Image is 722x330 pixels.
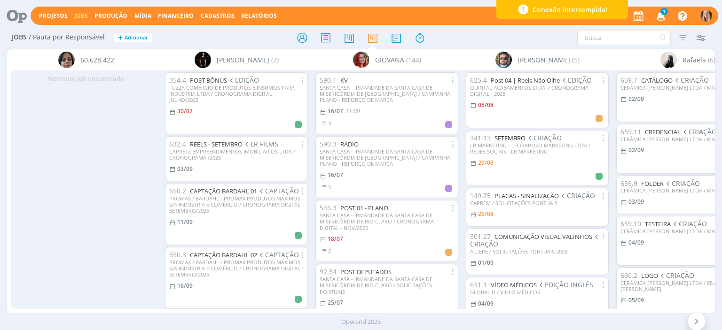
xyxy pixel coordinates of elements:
: 25/07 [328,299,343,307]
span: 590.1 [320,76,337,84]
span: 625.4 [470,76,487,84]
a: CAPTAÇÃO BARDAHL 01 [190,187,257,195]
: 16/09 [177,282,193,290]
span: EDIÇÃO INGLÊS [537,280,593,289]
img: R [660,52,677,68]
a: CREDENCIAL [645,128,681,136]
button: Jobs [71,12,91,20]
span: 546.3 [320,203,337,212]
span: 659.7 [620,76,637,84]
button: T [700,8,713,24]
span: + [118,33,123,43]
: 05/08 [478,101,494,109]
a: VÍDEO MÉDICOS [491,281,537,289]
: 16/07 [328,171,343,179]
button: Relatórios [238,12,280,20]
span: 660.2 [620,271,637,280]
span: 301.27 [470,232,491,241]
span: GIOVANA [375,55,404,65]
a: Mídia [134,12,151,20]
a: CAPTAÇÃO BARDAHL 02 [190,251,257,259]
div: SANTA CASA - IRMANDADE DA SANTA CASA DE MISERICÓRDIA DE RIO CLARO / SOLICITAÇÕES PONTUAIS [320,276,454,295]
div: SANTA CASA - IRMANDADE DA SANTA CASA DE MISERICÓRDIA DE [GEOGRAPHIC_DATA] / CAMPANHA PLANO - REFO... [320,148,454,167]
a: REELS - SETEMBRO [190,140,243,148]
div: SANTA CASA - IRMANDADE DA SANTA CASA DE MISERICÓRDIA DE RIO CLARO / CRONOGRAMA DIGITAL - NOV/2025 [320,212,454,231]
a: Relatórios [241,12,277,20]
a: POST DEPUTADOS [340,268,392,276]
div: GLOBAL D / VIDEO MÉDICOS [470,289,604,295]
span: CAPTAÇÃO [257,186,299,195]
span: 60.628.422 [80,55,114,65]
: 29/08 [478,159,494,167]
span: 2 [328,247,331,254]
span: 341.13 [470,133,491,142]
a: Produção [94,12,127,20]
span: (6) [708,55,715,65]
div: LR MARKETING - LEORAPOSO MARKETING LTDA / REDES SOCIAIS - LR MARKETING [470,142,604,154]
div: FUZZA COMÉRCIO DE PRODUTOS E INSUMOS PARA INDÚSTRIA LTDA / CRONOGRAMA DIGITAL - JULHO/2025 [169,84,304,103]
span: CRIAÇÃO [681,127,717,136]
: 03/09 [628,198,644,206]
: 02/09 [628,146,644,154]
: 18/07 [328,235,343,243]
span: 149.75 [470,191,491,200]
a: POST 01 - PLANO [340,204,388,212]
input: Busca [577,30,671,45]
span: 354.4 [169,76,186,84]
img: 6 [58,52,75,68]
a: PLACAS - SINALIZAÇÃO [494,192,559,200]
span: 631.1 [470,280,487,289]
a: FOLDER [641,179,664,188]
button: Cadastros [198,12,237,20]
span: CRIAÇÃO [470,232,600,249]
span: CRIAÇÃO [671,219,707,228]
span: 659.9 [620,179,637,188]
: 04/09 [628,238,644,246]
div: CAPREM / SOLICITAÇÕES PONTUAIS [470,200,604,206]
img: T [700,10,712,22]
span: CRIAÇÃO [526,133,562,142]
a: Financeiro [158,12,194,20]
span: 659.11 [620,127,641,136]
span: 650.3 [169,250,186,259]
button: 1 [651,8,670,24]
span: CRIAÇÃO [664,179,700,188]
span: CAPTAÇÃO [257,250,299,259]
: 02/09 [628,95,644,103]
a: KV [340,76,348,84]
span: 5 [328,184,331,191]
span: Rafaela [683,55,706,65]
span: Cadastros [201,12,235,20]
span: (7) [271,55,279,65]
button: Produção [92,12,130,20]
a: Projetos [39,12,68,20]
span: 650.2 [169,186,186,195]
img: G [353,52,369,68]
span: (5) [572,55,580,65]
: 04/09 [478,299,494,307]
: 11/09 [177,218,193,226]
span: 92.34 [320,267,337,276]
div: PROMAX / BARDAHL - PROMAX PRODUTOS MÁXIMOS S/A INDÚSTRIA E COMÉRCIO / CRONOGRAMA DIGITAL - SETEMB... [169,259,304,278]
img: C [195,52,211,68]
span: 3 [328,120,331,127]
button: Financeiro [155,12,196,20]
span: [PERSON_NAME] [518,55,570,65]
span: CRIAÇÃO [658,271,694,280]
a: Jobs [74,12,88,20]
a: LOGO [641,271,658,280]
span: CRIAÇÃO [673,76,709,84]
: 01/09 [478,259,494,267]
span: Jobs [12,33,27,41]
: 03/09 [177,165,193,173]
a: TESTEIRA [645,220,671,228]
span: 590.3 [320,139,337,148]
span: LR FILMS [243,139,278,148]
: 16/07 [328,107,343,115]
span: Adicionar [125,35,148,41]
button: +Adicionar [114,33,152,43]
div: CAPRETZ EMPREENDIMENTOS IMOBILIARIOS LTDA / CRONOGRAMA /2025 [169,148,304,161]
: 30/07 [177,107,193,115]
a: RÁDIO [340,140,359,148]
: 05/09 [628,296,644,304]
